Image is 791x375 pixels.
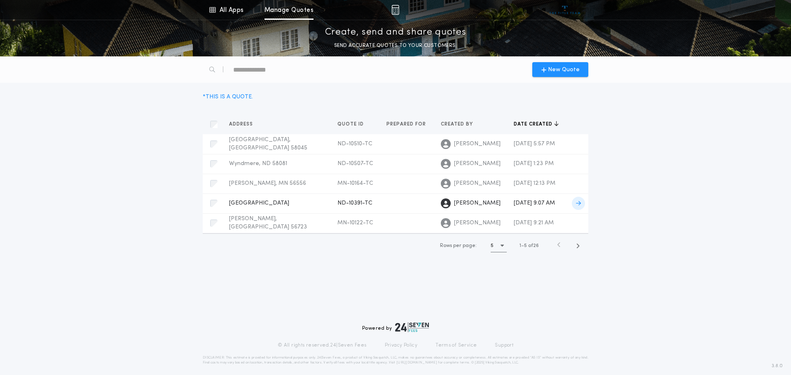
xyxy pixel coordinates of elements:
div: * THIS IS A QUOTE. [203,93,253,101]
button: Date created [514,120,559,128]
span: [DATE] 9:07 AM [514,200,555,206]
span: ND-10507-TC [337,161,373,167]
button: Address [229,120,259,128]
button: 5 [491,239,507,252]
img: img [391,5,399,15]
span: [PERSON_NAME], MN 56556 [229,180,306,186]
a: [URL][DOMAIN_NAME] [396,361,437,364]
span: [DATE] 12:13 PM [514,180,555,186]
span: [GEOGRAPHIC_DATA] [229,200,289,206]
button: New Quote [532,62,588,77]
p: Create, send and share quotes [325,26,466,39]
span: Address [229,121,255,128]
a: Terms of Service [435,342,477,349]
img: logo [395,322,429,332]
span: Wyndmere, ND 58081 [229,161,287,167]
a: Support [495,342,513,349]
button: Quote ID [337,120,370,128]
span: [GEOGRAPHIC_DATA], [GEOGRAPHIC_DATA] 58045 [229,137,307,151]
span: Rows per page: [440,243,477,248]
span: Date created [514,121,554,128]
p: SEND ACCURATE QUOTES TO YOUR CUSTOMERS. [334,42,457,50]
span: [PERSON_NAME], [GEOGRAPHIC_DATA] 56723 [229,216,307,230]
span: 1 [520,243,521,248]
button: Created by [441,120,479,128]
span: ND-10391-TC [337,200,372,206]
span: 5 [524,243,527,248]
img: vs-icon [550,6,580,14]
span: [PERSON_NAME] [454,179,501,188]
div: Powered by [362,322,429,332]
span: Created by [441,121,475,128]
span: [DATE] 5:57 PM [514,141,555,147]
p: DISCLAIMER: This estimate is provided for informational purposes only. 24|Seven Fees, a product o... [203,355,588,365]
span: [DATE] 1:23 PM [514,161,554,167]
span: 3.8.0 [772,362,783,370]
span: ND-10510-TC [337,141,372,147]
span: of 26 [528,242,539,249]
a: Privacy Policy [385,342,418,349]
span: [PERSON_NAME] [454,140,501,148]
span: MN-10122-TC [337,220,373,226]
span: [PERSON_NAME] [454,199,501,207]
span: Quote ID [337,121,365,128]
span: MN-10164-TC [337,180,373,186]
span: New Quote [548,65,580,74]
span: [PERSON_NAME] [454,219,501,227]
h1: 5 [491,242,494,250]
span: [DATE] 9:21 AM [514,220,554,226]
span: [PERSON_NAME] [454,160,501,168]
p: © All rights reserved. 24|Seven Fees [278,342,367,349]
span: Prepared for [386,121,428,128]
